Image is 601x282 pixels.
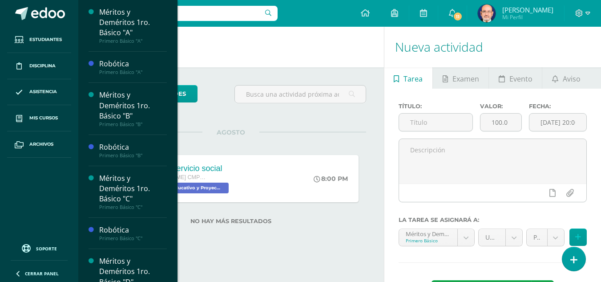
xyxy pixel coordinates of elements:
a: Unidad 3 [479,229,522,246]
a: Tarea [384,67,432,89]
div: Guía 4 - Servicio social [140,164,231,173]
h1: Actividades [89,27,373,67]
input: Fecha de entrega [529,114,586,131]
span: Mi Perfil [502,13,553,21]
div: Primero Básico "C" [99,204,167,210]
span: Soporte [36,245,57,252]
label: La tarea se asignará a: [399,217,587,223]
a: RobóticaPrimero Básico "C" [99,225,167,241]
span: Prueba Corta (0.0%) [533,229,540,246]
span: AGOSTO [202,128,259,136]
span: [PERSON_NAME] [502,5,553,14]
div: 8:00 PM [314,175,348,183]
div: Méritos y Deméritos 1ro. Básico "C" [99,173,167,204]
a: RobóticaPrimero Básico "A" [99,59,167,75]
div: Méritos y Deméritos 1ro. Básico "A" [99,7,167,38]
div: Primero Básico [406,237,451,244]
div: Primero Básico "B" [99,152,167,159]
a: Méritos y Deméritos 1ro. Básico "C"Primero Básico "C" [99,173,167,210]
span: Estudiantes [29,36,62,43]
span: Asistencia [29,88,57,95]
div: Primero Básico "C" [99,235,167,241]
label: Título: [399,103,473,110]
a: Méritos y Deméritos 1ro. Básico "A"Primero Básico "A" [99,7,167,44]
input: Busca una actividad próxima aquí... [235,86,365,103]
a: Mis cursos [7,105,71,131]
span: 11 [452,12,462,21]
a: RobóticaPrimero Básico "B" [99,142,167,159]
a: Prueba Corta (0.0%) [527,229,564,246]
span: Archivos [29,141,53,148]
span: Examen [452,68,479,90]
span: Cerrar panel [25,270,59,277]
div: Primero Básico "A" [99,38,167,44]
div: Méritos y Deméritos 1ro. Básico "B" [99,90,167,121]
input: Puntos máximos [480,114,521,131]
a: Méritos y Deméritos 1ro. Básico "B"Primero Básico "B" [99,90,167,127]
div: Méritos y Deméritos 1ro. Básico "A" 'A' [406,229,451,237]
label: No hay más resultados [96,218,366,225]
span: Tarea [403,68,423,90]
span: Disciplina [29,62,56,69]
a: Evento [489,67,542,89]
label: Fecha: [529,103,587,110]
div: Primero Básico "A" [99,69,167,75]
div: Robótica [99,59,167,69]
input: Busca un usuario... [84,6,278,21]
span: Desarrollo Educativo y Proyecto de Vida 'C' [140,183,229,193]
a: Examen [433,67,488,89]
span: Evento [509,68,532,90]
label: Valor: [480,103,522,110]
a: Estudiantes [7,27,71,53]
span: Mis cursos [29,114,58,122]
a: Aviso [542,67,590,89]
span: Aviso [563,68,581,90]
img: 3d645cbe1293924e2eb96234d7fd56d6.png [478,4,496,22]
div: Primero Básico "B" [99,121,167,127]
div: Robótica [99,225,167,235]
input: Título [399,114,472,131]
a: Archivos [7,131,71,158]
span: Unidad 3 [485,229,499,246]
a: Asistencia [7,79,71,106]
div: Robótica [99,142,167,152]
a: Soporte [11,242,68,254]
a: Disciplina [7,53,71,79]
a: Méritos y Deméritos 1ro. Básico "A" 'A'Primero Básico [399,229,475,246]
h1: Nueva actividad [395,27,590,67]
